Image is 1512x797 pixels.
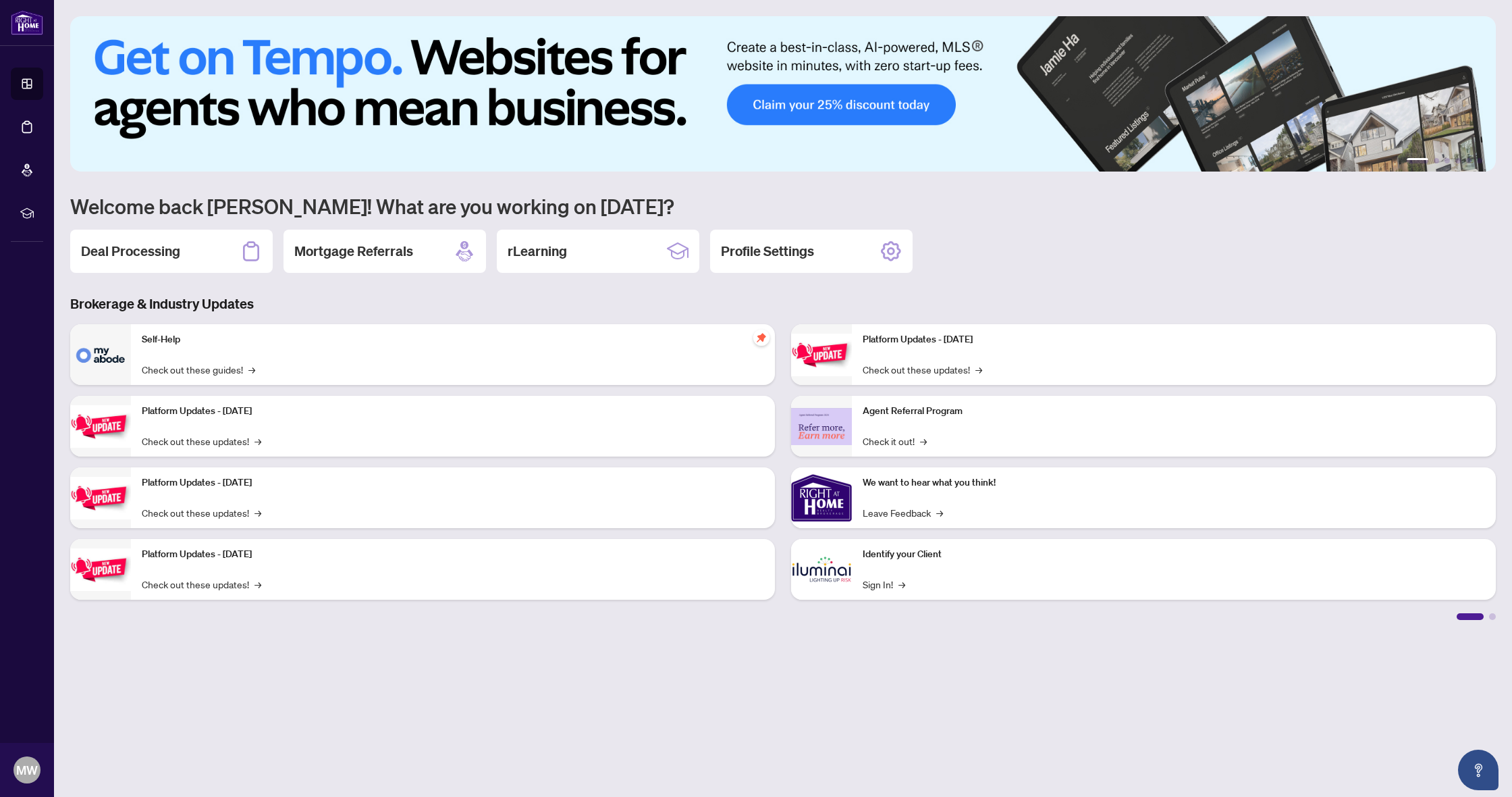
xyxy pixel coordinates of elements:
[70,477,131,519] img: Platform Updates - July 21, 2025
[791,539,852,600] img: Identify your Client
[791,408,852,445] img: Agent Referral Program
[898,577,905,592] span: →
[142,332,764,347] p: Self-Help
[975,362,982,377] span: →
[1407,158,1428,163] button: 1
[70,193,1496,219] h1: Welcome back [PERSON_NAME]! What are you working on [DATE]?
[142,475,764,490] p: Platform Updates - [DATE]
[142,577,261,592] a: Check out these updates!→
[254,577,261,592] span: →
[1477,158,1482,163] button: 6
[863,404,1485,419] p: Agent Referral Program
[1434,158,1439,163] button: 2
[70,548,131,591] img: Platform Updates - July 8, 2025
[508,242,567,261] h2: rLearning
[1466,158,1471,163] button: 5
[70,405,131,448] img: Platform Updates - September 16, 2025
[721,242,814,261] h2: Profile Settings
[791,467,852,528] img: We want to hear what you think!
[294,242,413,261] h2: Mortgage Referrals
[142,362,255,377] a: Check out these guides!→
[863,547,1485,562] p: Identify your Client
[863,362,982,377] a: Check out these updates!→
[81,242,180,261] h2: Deal Processing
[142,505,261,520] a: Check out these updates!→
[936,505,943,520] span: →
[254,434,261,448] span: →
[70,16,1496,172] img: Slide 0
[142,547,764,562] p: Platform Updates - [DATE]
[920,434,927,448] span: →
[753,330,769,346] span: pushpin
[16,761,38,779] span: MW
[791,334,852,376] img: Platform Updates - June 23, 2025
[1455,158,1461,163] button: 4
[1444,158,1450,163] button: 3
[863,475,1485,490] p: We want to hear what you think!
[254,505,261,520] span: →
[863,332,1485,347] p: Platform Updates - [DATE]
[142,404,764,419] p: Platform Updates - [DATE]
[863,577,905,592] a: Sign In!→
[142,434,261,448] a: Check out these updates!→
[1458,750,1498,790] button: Open asap
[70,294,1496,313] h3: Brokerage & Industry Updates
[248,362,255,377] span: →
[70,324,131,385] img: Self-Help
[863,505,943,520] a: Leave Feedback→
[863,434,927,448] a: Check it out!→
[11,10,43,35] img: logo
